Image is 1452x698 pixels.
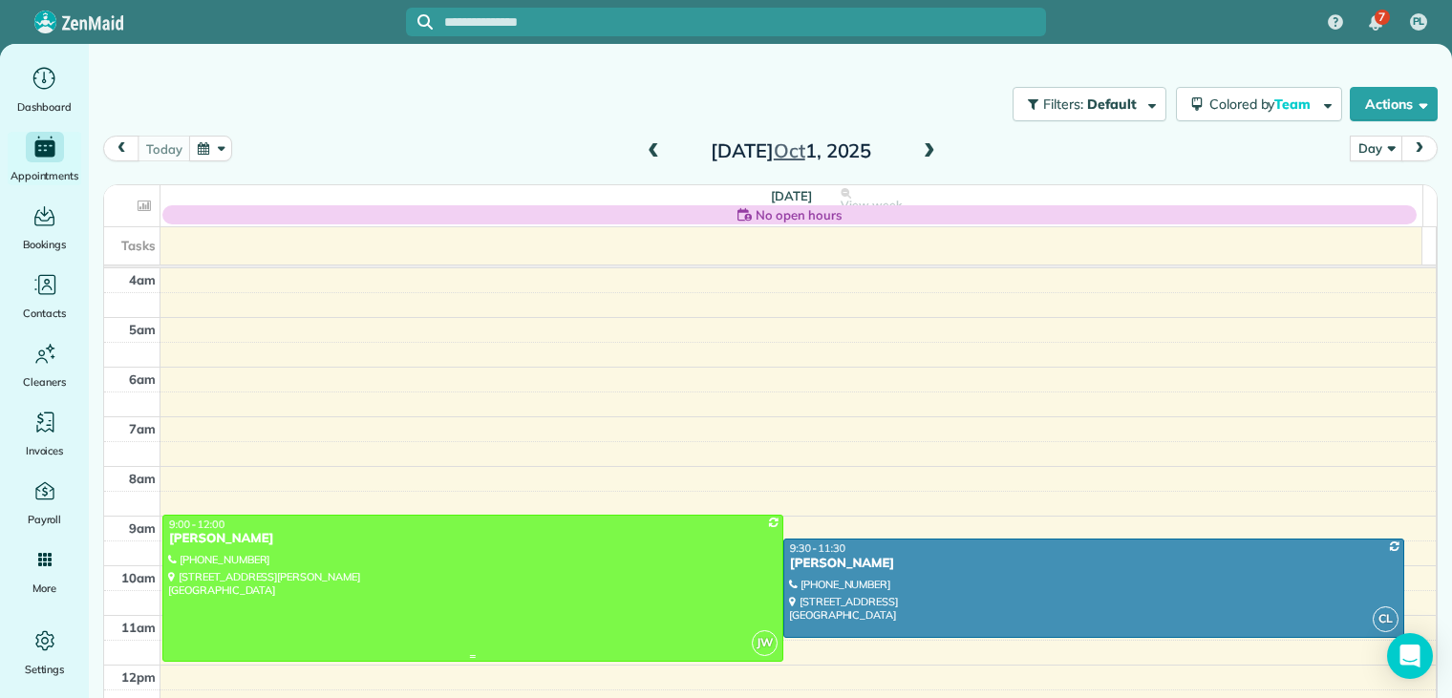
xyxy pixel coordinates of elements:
span: Team [1274,95,1313,113]
span: Default [1087,95,1138,113]
div: 7 unread notifications [1356,2,1396,44]
span: 4am [129,272,156,287]
button: today [138,136,190,161]
svg: Focus search [417,14,433,30]
span: Invoices [26,441,64,460]
span: Payroll [28,510,62,529]
span: JW [752,630,778,656]
span: Contacts [23,304,66,323]
span: Oct [774,138,805,162]
span: More [32,579,56,598]
button: Actions [1350,87,1438,121]
a: Payroll [8,476,81,529]
span: PL [1413,14,1425,30]
span: Colored by [1209,95,1317,113]
a: Appointments [8,132,81,185]
span: Bookings [23,235,67,254]
span: 12pm [121,669,156,685]
button: Day [1350,136,1402,161]
a: Cleaners [8,338,81,391]
a: Filters: Default [1003,87,1166,121]
span: Tasks [121,238,156,253]
span: 8am [129,471,156,486]
span: Dashboard [17,97,72,116]
a: Dashboard [8,63,81,116]
span: 9:00 - 12:00 [169,518,224,531]
span: 9:30 - 11:30 [790,541,845,555]
span: 6am [129,371,156,387]
span: Appointments [11,166,79,185]
span: Cleaners [23,372,66,391]
div: [PERSON_NAME] [168,531,778,547]
span: CL [1373,606,1399,632]
h2: [DATE] 1, 2025 [672,140,910,161]
button: next [1401,136,1438,161]
a: Settings [8,625,81,679]
span: Filters: [1043,95,1083,113]
span: View week [841,198,902,213]
a: Invoices [8,407,81,460]
span: 10am [121,570,156,585]
span: 7 [1378,10,1385,25]
div: Open Intercom Messenger [1387,633,1433,679]
button: prev [103,136,139,161]
span: 5am [129,322,156,337]
span: 11am [121,620,156,635]
span: [DATE] [771,188,812,203]
a: Contacts [8,269,81,323]
button: Filters: Default [1013,87,1166,121]
a: Bookings [8,201,81,254]
span: No open hours [756,205,842,224]
span: Settings [25,660,65,679]
div: [PERSON_NAME] [789,556,1399,572]
span: 9am [129,520,156,536]
span: 7am [129,421,156,436]
button: Colored byTeam [1176,87,1342,121]
button: Focus search [406,14,433,30]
